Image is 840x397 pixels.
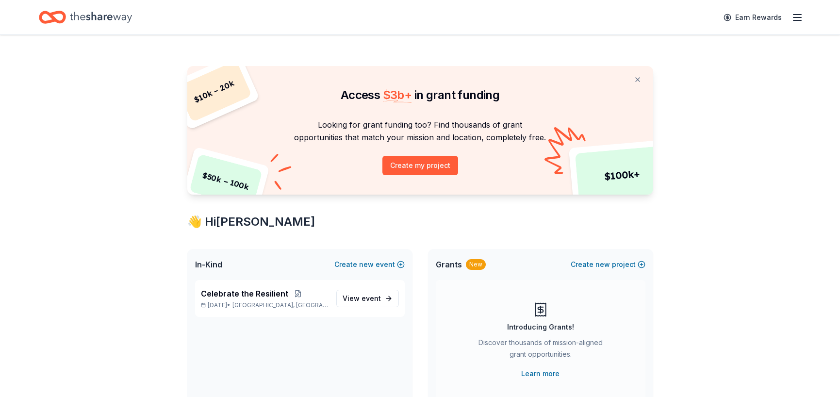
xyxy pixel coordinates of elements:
[232,301,328,309] span: [GEOGRAPHIC_DATA], [GEOGRAPHIC_DATA]
[199,118,642,144] p: Looking for grant funding too? Find thousands of grant opportunities that match your mission and ...
[521,368,560,380] a: Learn more
[571,259,645,270] button: Createnewproject
[195,259,222,270] span: In-Kind
[187,214,653,230] div: 👋 Hi [PERSON_NAME]
[466,259,486,270] div: New
[343,293,381,304] span: View
[176,60,252,122] div: $ 10k – 20k
[359,259,374,270] span: new
[362,294,381,302] span: event
[341,88,499,102] span: Access in grant funding
[336,290,399,307] a: View event
[334,259,405,270] button: Createnewevent
[475,337,607,364] div: Discover thousands of mission-aligned grant opportunities.
[201,301,329,309] p: [DATE] •
[383,88,412,102] span: $ 3b +
[39,6,132,29] a: Home
[382,156,458,175] button: Create my project
[436,259,462,270] span: Grants
[507,321,574,333] div: Introducing Grants!
[718,9,788,26] a: Earn Rewards
[595,259,610,270] span: new
[201,288,288,299] span: Celebrate the Resilient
